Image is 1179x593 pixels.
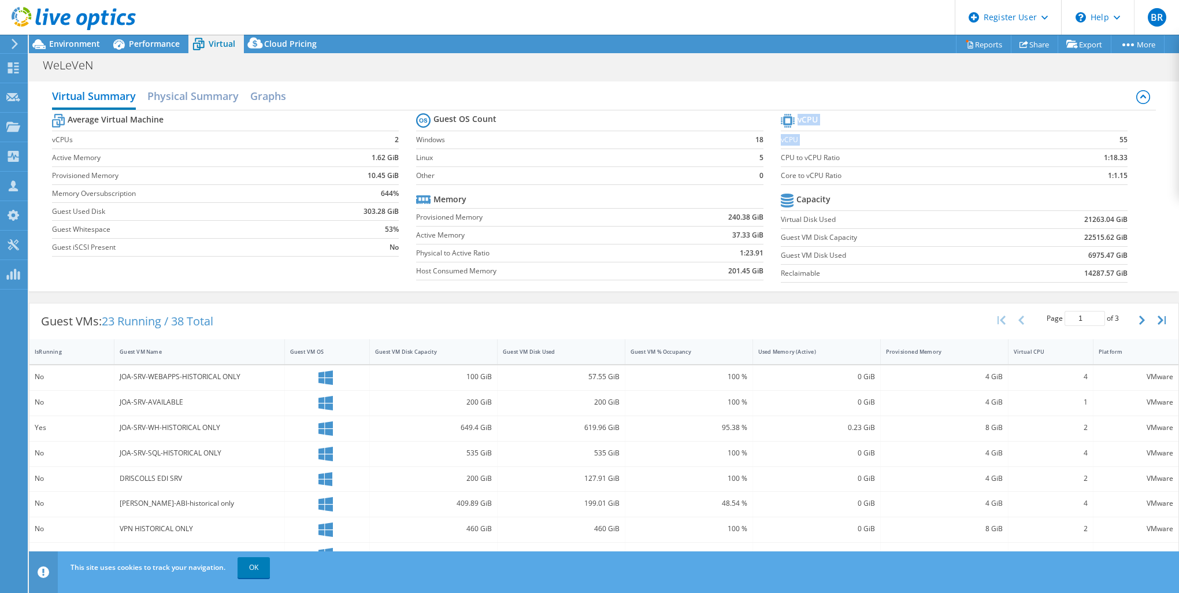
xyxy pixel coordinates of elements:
div: Guest VMs: [29,303,225,339]
b: 2 [395,134,399,146]
div: 4 [1014,447,1088,459]
b: 6975.47 GiB [1088,250,1128,261]
div: Guest VM Disk Used [503,348,606,355]
div: 409.89 GiB [375,497,492,510]
div: 199.01 GiB [503,497,620,510]
label: Host Consumed Memory [416,265,662,277]
div: 4 [1014,497,1088,510]
span: Page of [1047,311,1119,326]
div: 0.23 GiB [758,421,875,434]
div: VMware [1099,396,1173,409]
div: 2 [1014,548,1088,561]
b: vCPU [798,114,818,125]
label: Reclaimable [781,268,1008,279]
label: Guest Whitespace [52,224,316,235]
b: 0 [759,170,763,181]
a: Export [1058,35,1111,53]
span: This site uses cookies to track your navigation. [71,562,225,572]
label: Guest VM Disk Capacity [781,232,1008,243]
span: 23 Running / 38 Total [102,313,213,329]
div: 100 % [631,548,747,561]
div: 2 [1014,522,1088,535]
div: 4 GiB [886,548,1003,561]
div: 0 GiB [758,370,875,383]
div: JOA-SRV-WH-HISTORICAL ONLY [120,421,279,434]
a: More [1111,35,1165,53]
b: 1:23.91 [740,247,763,259]
div: 4 GiB [886,447,1003,459]
div: 460 GiB [375,522,492,535]
div: No [35,497,109,510]
span: Virtual [209,38,235,49]
b: 644% [381,188,399,199]
b: 240.38 GiB [728,212,763,223]
div: 100 % [631,396,747,409]
b: Guest OS Count [433,113,496,125]
div: 8 GiB [886,421,1003,434]
div: 200 GiB [375,472,492,485]
span: Performance [129,38,180,49]
a: Share [1011,35,1058,53]
b: No [390,242,399,253]
div: No [35,370,109,383]
div: 0 GiB [758,548,875,561]
h1: WeLeVeN [38,59,111,72]
div: No [35,472,109,485]
label: Active Memory [416,229,662,241]
div: 1 [1014,396,1088,409]
div: [PERSON_NAME]-ABI-historical only [120,497,279,510]
div: Guest VM OS [290,348,350,355]
div: 100 % [631,472,747,485]
div: 1736 GiB [375,548,492,561]
div: Guest VM Name [120,348,265,355]
b: 21263.04 GiB [1084,214,1128,225]
b: 22515.62 GiB [1084,232,1128,243]
div: JOA-SRV-WEBAPPS-HISTORICAL ONLY [120,370,279,383]
svg: \n [1076,12,1086,23]
div: No [35,447,109,459]
div: 8 GiB [886,522,1003,535]
div: JOA-SRV-FILE1-HISTORICAL ONLY [120,548,279,561]
div: 48.54 % [631,497,747,510]
label: Guest iSCSI Present [52,242,316,253]
label: Guest Used Disk [52,206,316,217]
div: 0 GiB [758,472,875,485]
div: 57.55 GiB [503,370,620,383]
b: 14287.57 GiB [1084,268,1128,279]
div: Virtual CPU [1014,348,1074,355]
div: 619.96 GiB [503,421,620,434]
div: 4 GiB [886,370,1003,383]
label: Provisioned Memory [416,212,662,223]
label: Core to vCPU Ratio [781,170,1037,181]
b: 1:1.15 [1108,170,1128,181]
b: Memory [433,194,466,205]
div: No [35,522,109,535]
label: Guest VM Disk Used [781,250,1008,261]
b: 10.45 GiB [368,170,399,181]
div: 0 GiB [758,497,875,510]
div: VPN HISTORICAL ONLY [120,522,279,535]
div: 2 [1014,472,1088,485]
div: 0 GiB [758,522,875,535]
div: 100 % [631,370,747,383]
div: 4 GiB [886,497,1003,510]
div: 535 GiB [503,447,620,459]
b: Capacity [796,194,831,205]
label: Linux [416,152,731,164]
div: 100 GiB [375,370,492,383]
div: VMware [1099,447,1173,459]
div: VMware [1099,522,1173,535]
div: IsRunning [35,348,95,355]
div: 2 [1014,421,1088,434]
div: No [35,548,109,561]
div: No [35,396,109,409]
div: Platform [1099,348,1159,355]
span: 3 [1115,313,1119,323]
div: 95.38 % [631,421,747,434]
h2: Physical Summary [147,84,239,108]
div: 4 [1014,370,1088,383]
label: Windows [416,134,731,146]
div: VMware [1099,497,1173,510]
div: 200 GiB [375,396,492,409]
span: Environment [49,38,100,49]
